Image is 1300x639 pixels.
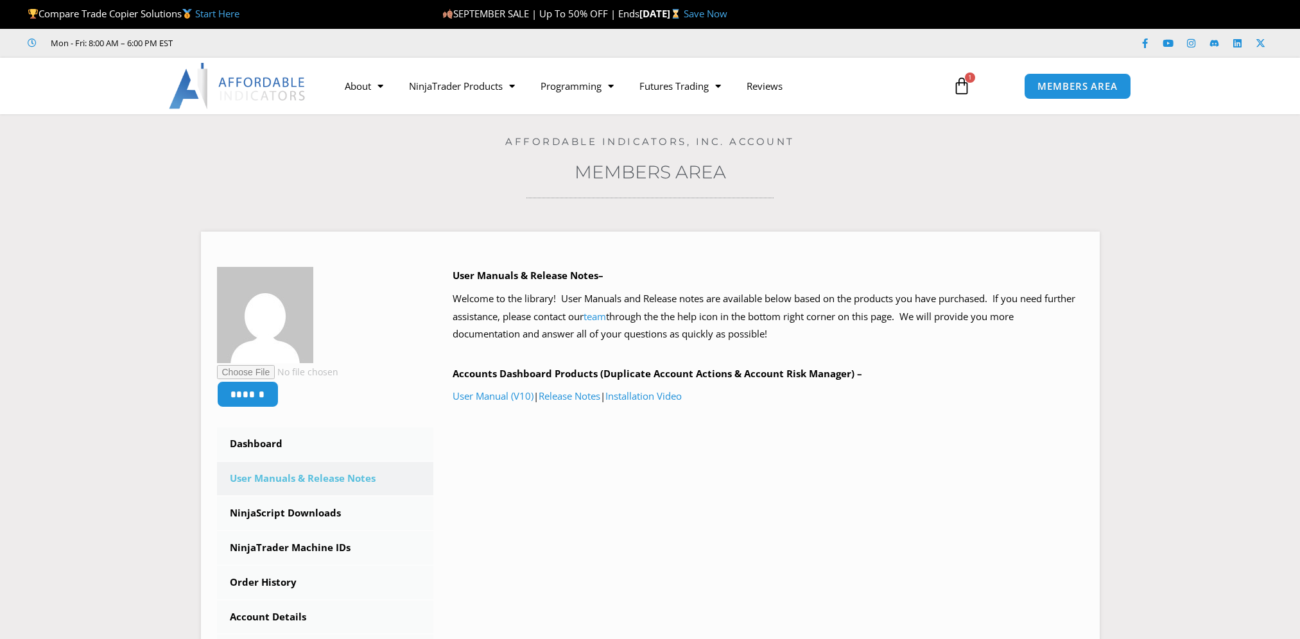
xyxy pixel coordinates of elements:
[933,67,990,105] a: 1
[605,389,682,402] a: Installation Video
[1024,73,1131,99] a: MEMBERS AREA
[169,63,307,109] img: LogoAI | Affordable Indicators – NinjaTrader
[443,9,453,19] img: 🍂
[453,269,603,282] b: User Manuals & Release Notes–
[195,7,239,20] a: Start Here
[539,389,600,402] a: Release Notes
[453,290,1084,344] p: Welcome to the library! User Manuals and Release notes are available below based on the products ...
[48,35,173,51] span: Mon - Fri: 8:00 AM – 6:00 PM EST
[584,310,606,323] a: team
[442,7,639,20] span: SEPTEMBER SALE | Up To 50% OFF | Ends
[217,462,434,495] a: User Manuals & Release Notes
[396,71,528,101] a: NinjaTrader Products
[528,71,627,101] a: Programming
[332,71,396,101] a: About
[217,427,434,461] a: Dashboard
[453,388,1084,405] p: | |
[191,37,383,49] iframe: Customer reviews powered by Trustpilot
[627,71,734,101] a: Futures Trading
[684,7,727,20] a: Save Now
[332,71,938,101] nav: Menu
[217,601,434,634] a: Account Details
[453,367,862,380] b: Accounts Dashboard Products (Duplicate Account Actions & Account Risk Manager) –
[671,9,680,19] img: ⌛
[505,135,795,148] a: Affordable Indicators, Inc. Account
[217,497,434,530] a: NinjaScript Downloads
[734,71,795,101] a: Reviews
[453,389,533,402] a: User Manual (V10)
[217,267,313,363] img: 19b280898f3687ba2133f432038831e714c1f8347bfdf76545eda7ae1b8383ec
[217,566,434,599] a: Order History
[965,72,975,83] span: 1
[1037,81,1118,91] span: MEMBERS AREA
[28,7,239,20] span: Compare Trade Copier Solutions
[575,161,726,183] a: Members Area
[639,7,684,20] strong: [DATE]
[28,9,38,19] img: 🏆
[182,9,192,19] img: 🥇
[217,531,434,565] a: NinjaTrader Machine IDs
